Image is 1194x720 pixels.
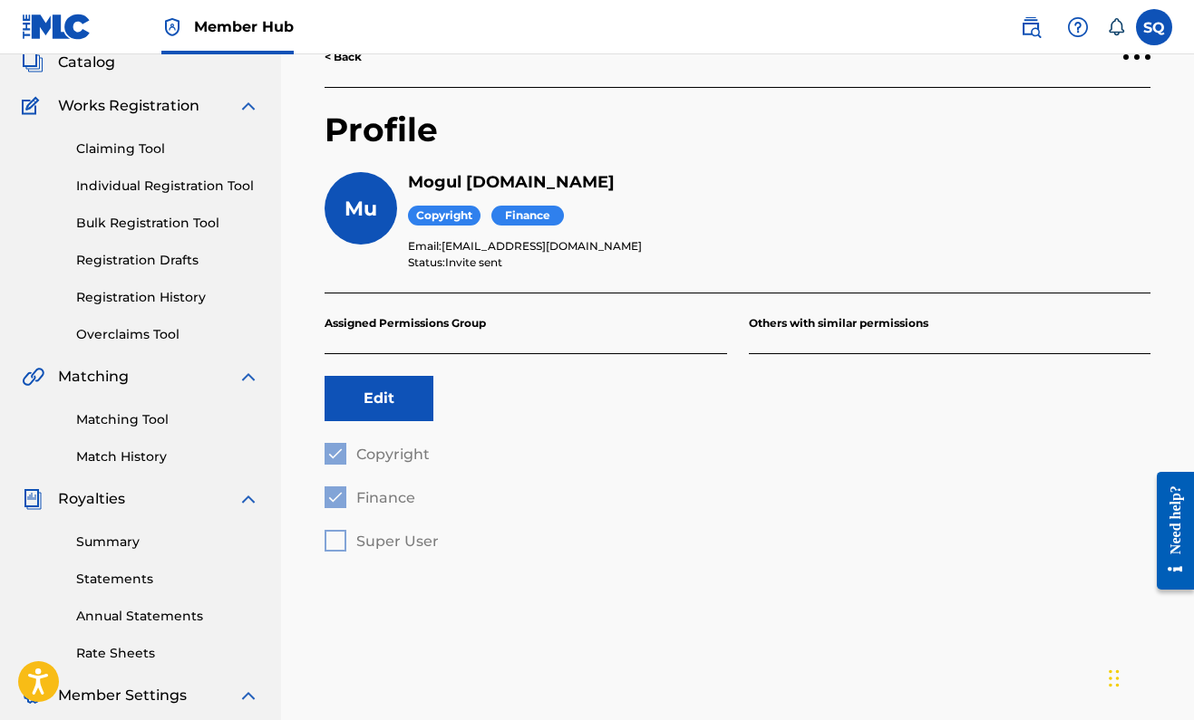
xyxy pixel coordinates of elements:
[1143,456,1194,606] iframe: Resource Center
[1136,9,1172,45] div: User Menu
[325,376,433,421] button: Edit
[325,110,1150,172] h2: Profile
[76,644,259,663] a: Rate Sheets
[1107,18,1125,36] div: Notifications
[76,251,259,270] a: Registration Drafts
[1060,9,1096,45] div: Help
[76,570,259,589] a: Statements
[238,685,259,706] img: expand
[408,238,1150,254] p: Email:
[76,533,259,552] a: Summary
[76,177,259,196] a: Individual Registration Tool
[58,685,187,706] span: Member Settings
[22,52,44,73] img: Catalog
[325,49,362,65] a: < Back
[161,16,183,38] img: Top Rightsholder
[22,52,115,73] a: CatalogCatalog
[325,293,727,354] p: Assigned Permissions Group
[76,288,259,307] a: Registration History
[408,206,481,226] span: Copyright
[76,325,259,344] a: Overclaims Tool
[445,255,502,269] span: Invite sent
[1067,16,1089,38] img: help
[1103,633,1194,720] div: Widget de chat
[58,95,199,117] span: Works Registration
[1020,16,1042,38] img: search
[1109,651,1120,706] div: Arrastrar
[408,254,1150,271] p: Status:
[238,366,259,388] img: expand
[238,488,259,510] img: expand
[58,366,129,388] span: Matching
[76,607,259,626] a: Annual Statements
[1013,9,1049,45] a: Public Search
[76,139,259,158] a: Claiming Tool
[1103,633,1194,720] iframe: Chat Widget
[76,214,259,233] a: Bulk Registration Tool
[76,447,259,466] a: Match History
[22,14,92,40] img: MLC Logo
[76,410,259,429] a: Matching Tool
[22,685,44,706] img: Member Settings
[58,488,125,510] span: Royalties
[442,239,642,253] span: [EMAIL_ADDRESS][DOMAIN_NAME]
[194,16,294,37] span: Member Hub
[408,172,1150,193] h5: Mogul usemogul.com
[345,197,377,221] span: Mu
[22,366,44,388] img: Matching
[58,52,115,73] span: Catalog
[749,293,1151,354] p: Others with similar permissions
[22,95,45,117] img: Works Registration
[238,95,259,117] img: expand
[22,488,44,510] img: Royalties
[491,206,564,226] span: Finance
